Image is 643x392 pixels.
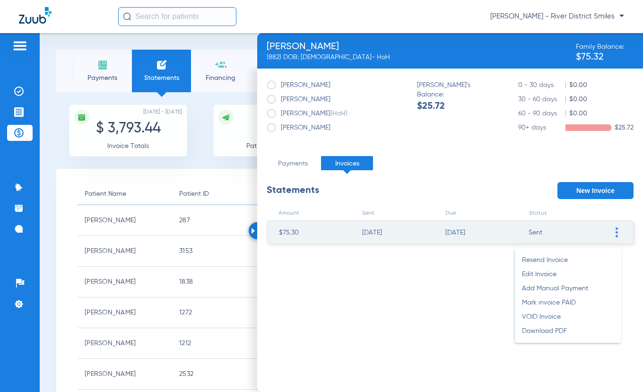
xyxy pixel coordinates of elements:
td: [PERSON_NAME] [78,267,172,297]
div: Patient ID [179,189,209,199]
td: 1212 [172,328,267,359]
td: [PERSON_NAME] [78,328,172,359]
img: icon [222,113,230,122]
span: (HoH) [330,110,348,117]
span: Payments [80,73,125,83]
div: [PERSON_NAME]'s Balance: [417,80,483,111]
img: Zuub Logo [19,7,52,24]
li: $75.30 [279,221,348,244]
li: $25.72 [518,123,634,132]
li: Add Manual Payment [515,281,621,296]
span: [PERSON_NAME] - River District Smiles [490,12,624,21]
td: [PERSON_NAME] [78,205,172,236]
li: Status [529,209,599,218]
img: invoices icon [156,59,167,70]
img: payments icon [97,59,108,70]
span: $ 3,793.44 [96,122,161,136]
label: [PERSON_NAME] [267,95,330,104]
button: New Invoice [557,182,634,199]
li: Edit Invoice [515,267,621,281]
span: 0 - 30 days [518,80,565,90]
td: 2532 [172,359,267,390]
li: $0.00 [518,109,634,118]
img: financing icon [215,59,226,70]
div: Patient Name [85,189,165,199]
td: [PERSON_NAME] [78,236,172,267]
div: Patient ID [179,189,260,199]
span: Statements [139,73,184,83]
label: [PERSON_NAME] [267,123,330,132]
span: Financing [198,73,243,83]
td: 287 [172,205,267,236]
li: Sent [529,221,598,244]
li: [DATE] [445,221,514,244]
li: Due [445,209,515,218]
span: 60 - 90 days [518,109,565,118]
span: $25.72 [417,102,483,111]
img: Arrow [251,228,255,234]
input: Search for patients [118,7,236,26]
img: Search Icon [123,12,131,21]
td: [PERSON_NAME] [78,359,172,390]
td: 1272 [172,297,267,328]
li: $0.00 [518,95,634,104]
li: Sent [362,209,432,218]
label: [PERSON_NAME] [267,80,330,90]
li: Mark invoice PAID [515,296,621,310]
li: VOID Invoice [515,310,621,324]
li: Resend Invoice [515,253,621,267]
div: (882) DOB: [DEMOGRAPHIC_DATA] - HoH [267,52,390,62]
div: Family Balance: [576,42,624,62]
img: icon [78,113,86,122]
li: Payments [267,156,319,170]
div: Statements [267,182,319,199]
span: Patients Invoiced [246,143,298,149]
img: hamburger-icon [12,40,27,52]
span: [DATE] - [DATE] [143,107,182,117]
td: [PERSON_NAME] [78,297,172,328]
img: group-vertical.svg [616,227,618,237]
li: Download PDF [515,324,621,338]
div: Patient Name [85,189,126,199]
div: [PERSON_NAME] [267,42,390,52]
span: Invoice Totals [107,143,149,149]
li: $0.00 [518,80,634,90]
li: Amount [278,209,348,218]
li: Invoices [321,156,373,170]
label: [PERSON_NAME] [267,109,348,118]
td: 3153 [172,236,267,267]
li: [DATE] [362,221,431,244]
td: 1838 [172,267,267,297]
span: 30 - 60 days [518,95,565,104]
span: 90+ days [518,123,565,132]
span: $75.32 [576,52,624,62]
